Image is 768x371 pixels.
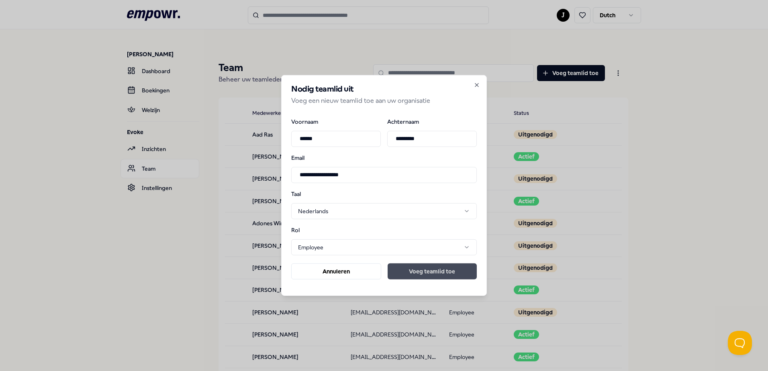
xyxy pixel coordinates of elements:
label: Taal [291,191,333,196]
label: Rol [291,227,333,233]
label: Achternaam [387,118,477,124]
label: Email [291,155,477,160]
p: Voeg een nieuw teamlid toe aan uw organisatie [291,96,477,106]
button: Annuleren [291,263,381,279]
label: Voornaam [291,118,381,124]
h2: Nodig teamlid uit [291,85,477,93]
button: Voeg teamlid toe [388,263,477,279]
